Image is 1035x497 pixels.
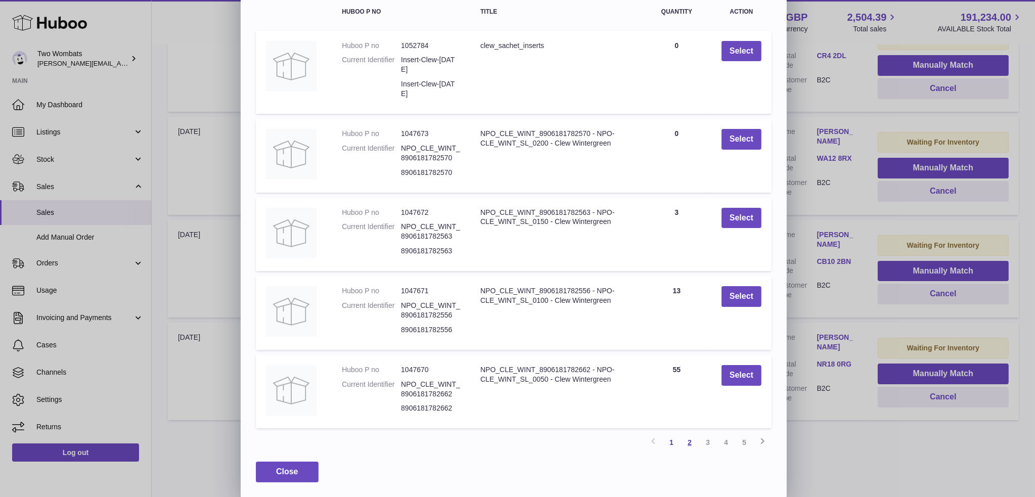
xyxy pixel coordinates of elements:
img: NPO_CLE_WINT_8906181782570 - NPO-CLE_WINT_SL_0200 - Clew Wintergreen [266,129,317,179]
dd: NPO_CLE_WINT_8906181782563 [401,222,460,241]
div: NPO_CLE_WINT_8906181782563 - NPO-CLE_WINT_SL_0150 - Clew Wintergreen [480,208,632,227]
dd: 8906181782563 [401,246,460,256]
td: 55 [642,355,711,429]
dt: Huboo P no [342,129,401,139]
dd: 1047670 [401,365,460,375]
td: 0 [642,31,711,114]
div: NPO_CLE_WINT_8906181782570 - NPO-CLE_WINT_SL_0200 - Clew Wintergreen [480,129,632,148]
button: Close [256,462,319,482]
td: 13 [642,276,711,350]
dd: 8906181782556 [401,325,460,335]
dt: Current Identifier [342,380,401,399]
dd: Insert-Clew-[DATE] [401,55,460,74]
dt: Current Identifier [342,144,401,163]
a: 3 [699,433,717,451]
button: Select [722,129,761,150]
a: 5 [735,433,753,451]
dd: 1047673 [401,129,460,139]
a: 1 [662,433,681,451]
button: Select [722,41,761,62]
dt: Current Identifier [342,301,401,320]
td: 3 [642,198,711,272]
img: clew_sachet_inserts [266,41,317,92]
div: NPO_CLE_WINT_8906181782556 - NPO-CLE_WINT_SL_0100 - Clew Wintergreen [480,286,632,305]
a: 4 [717,433,735,451]
div: clew_sachet_inserts [480,41,632,51]
dt: Huboo P no [342,286,401,296]
dd: 1047672 [401,208,460,217]
button: Select [722,286,761,307]
dd: Insert-Clew-[DATE] [401,79,460,99]
dt: Huboo P no [342,208,401,217]
dd: 8906181782662 [401,403,460,413]
dd: NPO_CLE_WINT_8906181782556 [401,301,460,320]
button: Select [722,208,761,229]
dd: 8906181782570 [401,168,460,177]
dt: Huboo P no [342,41,401,51]
img: NPO_CLE_WINT_8906181782563 - NPO-CLE_WINT_SL_0150 - Clew Wintergreen [266,208,317,258]
dd: NPO_CLE_WINT_8906181782570 [401,144,460,163]
div: NPO_CLE_WINT_8906181782662 - NPO-CLE_WINT_SL_0050 - Clew Wintergreen [480,365,632,384]
a: 2 [681,433,699,451]
dt: Current Identifier [342,222,401,241]
span: Close [276,467,298,476]
img: NPO_CLE_WINT_8906181782662 - NPO-CLE_WINT_SL_0050 - Clew Wintergreen [266,365,317,416]
dd: 1052784 [401,41,460,51]
button: Select [722,365,761,386]
img: NPO_CLE_WINT_8906181782556 - NPO-CLE_WINT_SL_0100 - Clew Wintergreen [266,286,317,337]
dt: Huboo P no [342,365,401,375]
dt: Current Identifier [342,55,401,74]
dd: 1047671 [401,286,460,296]
dd: NPO_CLE_WINT_8906181782662 [401,380,460,399]
td: 0 [642,119,711,193]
